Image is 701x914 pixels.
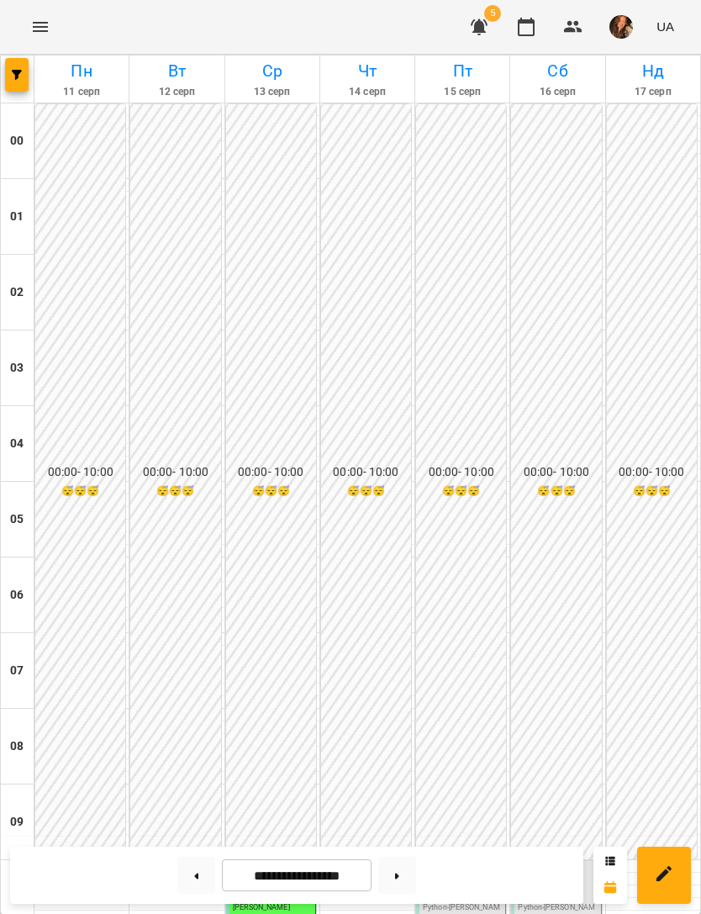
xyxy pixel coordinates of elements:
[20,7,61,47] button: Menu
[323,483,409,499] h6: 😴😴😴
[418,58,507,84] h6: Пт
[228,84,317,100] h6: 13 серп
[609,463,695,482] h6: 00:00 - 10:00
[418,463,504,482] h6: 00:00 - 10:00
[10,283,24,302] h6: 02
[650,11,681,42] button: UA
[10,662,24,680] h6: 07
[132,84,221,100] h6: 12 серп
[10,737,24,756] h6: 08
[10,510,24,529] h6: 05
[37,463,124,482] h6: 00:00 - 10:00
[609,84,698,100] h6: 17 серп
[513,84,602,100] h6: 16 серп
[37,58,126,84] h6: Пн
[10,586,24,605] h6: 06
[228,58,317,84] h6: Ср
[37,483,124,499] h6: 😴😴😴
[513,483,599,499] h6: 😴😴😴
[228,463,314,482] h6: 00:00 - 10:00
[513,463,599,482] h6: 00:00 - 10:00
[10,435,24,453] h6: 04
[10,208,24,226] h6: 01
[609,483,695,499] h6: 😴😴😴
[132,463,219,482] h6: 00:00 - 10:00
[10,359,24,378] h6: 03
[609,15,633,39] img: ab4009e934c7439b32ac48f4cd77c683.jpg
[609,58,698,84] h6: Нд
[656,18,674,35] span: UA
[37,84,126,100] h6: 11 серп
[484,5,501,22] span: 5
[10,132,24,151] h6: 00
[132,483,219,499] h6: 😴😴😴
[323,84,412,100] h6: 14 серп
[228,483,314,499] h6: 😴😴😴
[513,58,602,84] h6: Сб
[10,813,24,832] h6: 09
[418,483,504,499] h6: 😴😴😴
[132,58,221,84] h6: Вт
[323,58,412,84] h6: Чт
[418,84,507,100] h6: 15 серп
[323,463,409,482] h6: 00:00 - 10:00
